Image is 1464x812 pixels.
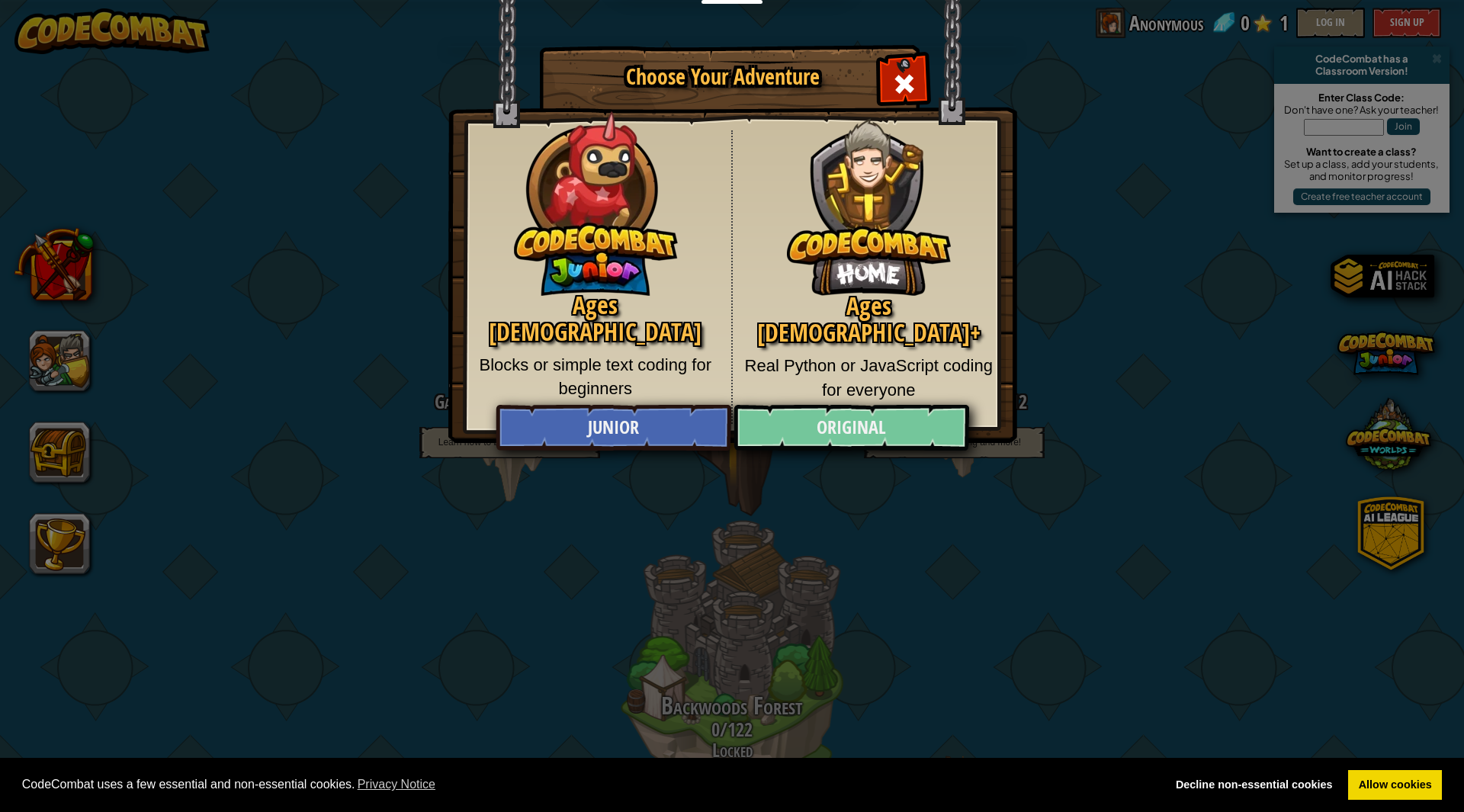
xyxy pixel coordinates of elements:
a: allow cookies [1348,770,1442,801]
h1: Choose Your Adventure [567,66,879,89]
h2: Ages [DEMOGRAPHIC_DATA]+ [744,293,994,346]
a: Original [734,405,968,451]
p: Real Python or JavaScript coding for everyone [744,354,994,402]
p: Blocks or simple text coding for beginners [471,353,720,401]
a: learn more about cookies [355,773,438,796]
a: Junior [496,405,730,451]
div: Close modal [880,58,928,106]
h2: Ages [DEMOGRAPHIC_DATA] [471,292,720,345]
img: CodeCombat Original hero character [787,95,951,296]
a: deny cookies [1165,770,1343,801]
span: CodeCombat uses a few essential and non-essential cookies. [22,773,1154,796]
img: CodeCombat Junior hero character [514,101,678,296]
